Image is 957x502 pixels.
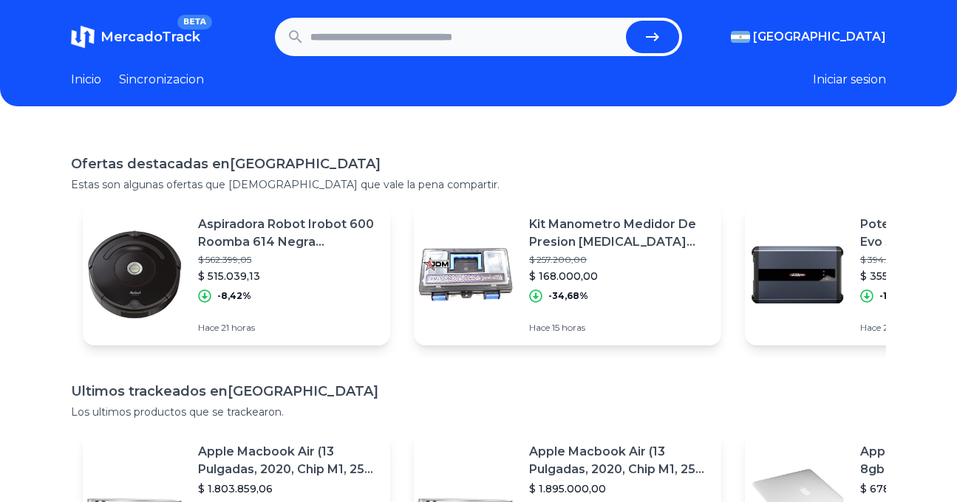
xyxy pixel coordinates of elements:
[529,322,709,334] p: Hace 15 horas
[529,269,709,283] p: $ 168.000,00
[731,31,750,43] img: Argentina
[119,71,204,89] a: Sincronizacion
[217,290,251,302] p: -8,42%
[198,443,378,478] p: Apple Macbook Air (13 Pulgadas, 2020, Chip M1, 256 Gb De Ssd, 8 Gb De Ram) - Plata
[529,481,709,496] p: $ 1.895.000,00
[414,204,721,345] a: Featured imageKit Manometro Medidor De Presion [MEDICAL_DATA] Combustible Jdm$ 257.200,00$ 168.00...
[198,322,378,334] p: Hace 21 horas
[101,29,200,45] span: MercadoTrack
[753,28,886,46] span: [GEOGRAPHIC_DATA]
[177,15,212,30] span: BETA
[529,216,709,251] p: Kit Manometro Medidor De Presion [MEDICAL_DATA] Combustible Jdm
[731,28,886,46] button: [GEOGRAPHIC_DATA]
[813,71,886,89] button: Iniciar sesion
[529,443,709,478] p: Apple Macbook Air (13 Pulgadas, 2020, Chip M1, 256 Gb De Ssd, 8 Gb De Ram) - Plata
[745,223,848,326] img: Featured image
[83,204,390,345] a: Featured imageAspiradora Robot Irobot 600 Roomba 614 Negra 100v/240v$ 562.399,05$ 515.039,13-8,42...
[198,481,378,496] p: $ 1.803.859,06
[198,269,378,283] p: $ 515.039,13
[548,290,588,302] p: -34,68%
[414,223,517,326] img: Featured image
[71,177,886,192] p: Estas son algunas ofertas que [DEMOGRAPHIC_DATA] que vale la pena compartir.
[71,405,886,419] p: Los ultimos productos que se trackearon.
[198,254,378,266] p: $ 562.399,05
[879,290,902,302] p: -10%
[198,216,378,251] p: Aspiradora Robot Irobot 600 Roomba 614 Negra 100v/240v
[529,254,709,266] p: $ 257.200,00
[71,381,886,402] h1: Ultimos trackeados en [GEOGRAPHIC_DATA]
[71,25,200,49] a: MercadoTrackBETA
[71,71,101,89] a: Inicio
[71,154,886,174] h1: Ofertas destacadas en [GEOGRAPHIC_DATA]
[83,223,186,326] img: Featured image
[71,25,95,49] img: MercadoTrack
